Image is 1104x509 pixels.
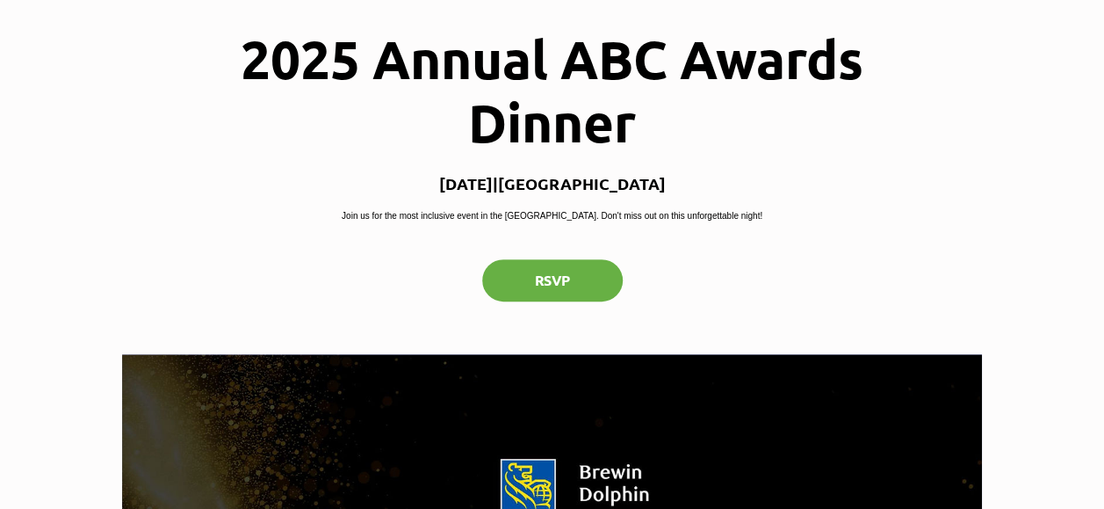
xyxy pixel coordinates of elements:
p: [DATE] [439,173,493,193]
h1: 2025 Annual ABC Awards Dinner [182,26,922,153]
button: RSVP [482,259,623,302]
span: | [493,173,498,193]
p: [GEOGRAPHIC_DATA] [498,173,666,193]
p: Join us for the most inclusive event in the [GEOGRAPHIC_DATA]. Don't miss out on this unforgettab... [342,209,762,222]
